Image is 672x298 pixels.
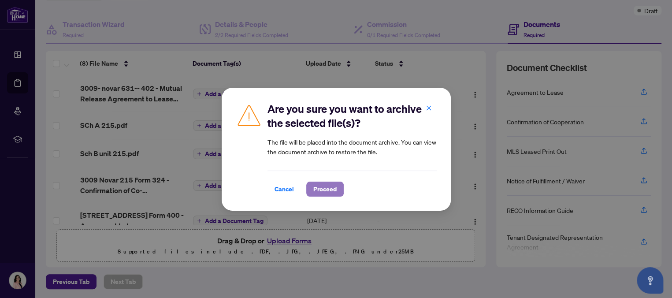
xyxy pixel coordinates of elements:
h2: Are you sure you want to archive the selected file(s)? [267,102,437,130]
span: Cancel [275,182,294,196]
img: Caution Icon [236,102,262,128]
span: close [426,105,432,111]
article: The file will be placed into the document archive. You can view the document archive to restore t... [267,137,437,156]
button: Open asap [637,267,663,294]
button: Cancel [267,182,301,197]
span: Proceed [313,182,337,196]
button: Proceed [306,182,344,197]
